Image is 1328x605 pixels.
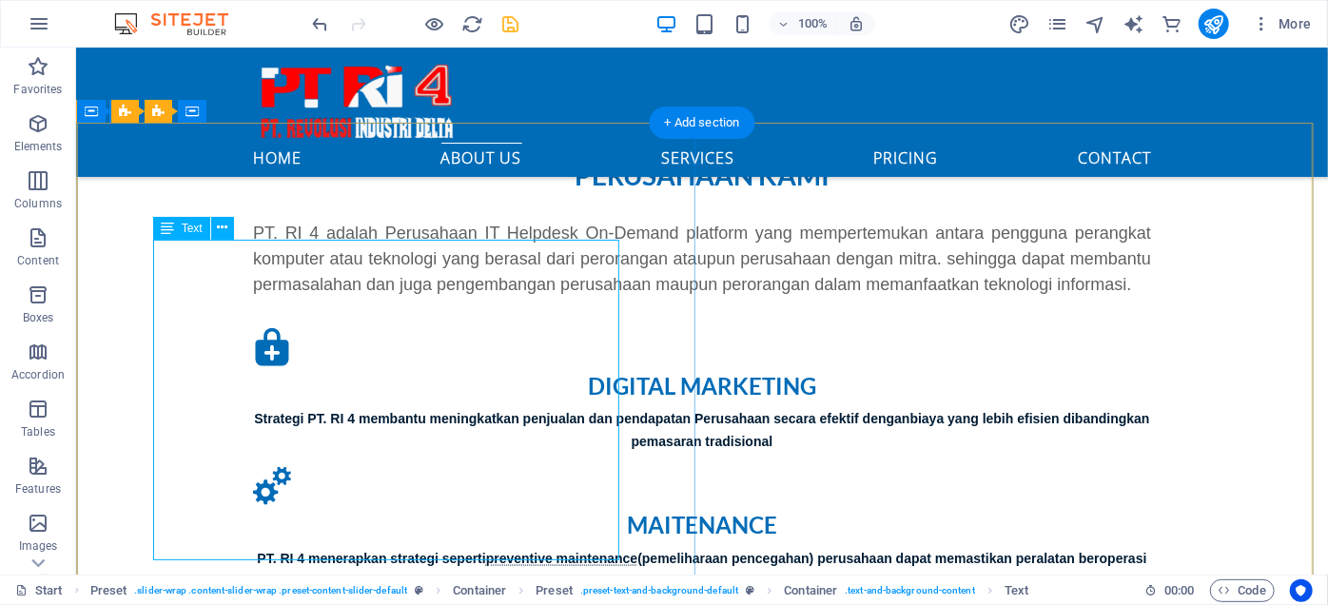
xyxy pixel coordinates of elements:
p: Tables [21,424,55,439]
span: Click to select. Double-click to edit [1005,579,1028,602]
i: Design (Ctrl+Alt+Y) [1008,13,1030,35]
div: + Add section [650,107,755,139]
span: 00 00 [1164,579,1194,602]
i: Navigator [1084,13,1106,35]
button: pages [1046,12,1069,35]
button: navigator [1084,12,1107,35]
span: Click to select. Double-click to edit [784,579,837,602]
span: . slider-wrap .content-slider-wrap .preset-content-slider-default [134,579,407,602]
i: Publish [1202,13,1224,35]
button: save [499,12,522,35]
a: Click to cancel selection. Double-click to open Pages [15,579,63,602]
p: Content [17,253,59,268]
i: This element is a customizable preset [415,585,423,595]
span: Click to select. Double-click to edit [90,579,127,602]
i: On resize automatically adjust zoom level to fit chosen device. [848,15,865,32]
button: More [1244,9,1319,39]
span: : [1178,583,1181,597]
p: Columns [14,196,62,211]
nav: breadcrumb [90,579,1029,602]
button: design [1008,12,1031,35]
span: Code [1219,579,1266,602]
button: Code [1210,579,1275,602]
p: Boxes [23,310,54,325]
i: This element is a customizable preset [746,585,754,595]
button: reload [461,12,484,35]
button: publish [1199,9,1229,39]
button: 100% [770,12,837,35]
span: Text [182,223,203,234]
h6: Session time [1144,579,1195,602]
span: Click to select. Double-click to edit [453,579,506,602]
button: commerce [1161,12,1183,35]
i: Commerce [1161,13,1182,35]
h6: 100% [798,12,829,35]
p: Elements [14,139,63,154]
button: undo [309,12,332,35]
span: More [1252,14,1312,33]
span: . preset-text-and-background-default [580,579,738,602]
img: Editor Logo [109,12,252,35]
i: Pages (Ctrl+Alt+S) [1046,13,1068,35]
button: Usercentrics [1290,579,1313,602]
p: Favorites [13,82,62,97]
p: Images [19,538,58,554]
p: Features [15,481,61,497]
span: Click to select. Double-click to edit [536,579,573,602]
p: Accordion [11,367,65,382]
i: Save (Ctrl+S) [500,13,522,35]
button: text_generator [1123,12,1145,35]
i: Undo: Edit headline (Ctrl+Z) [310,13,332,35]
i: AI Writer [1123,13,1144,35]
span: . text-and-background-content [845,579,975,602]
